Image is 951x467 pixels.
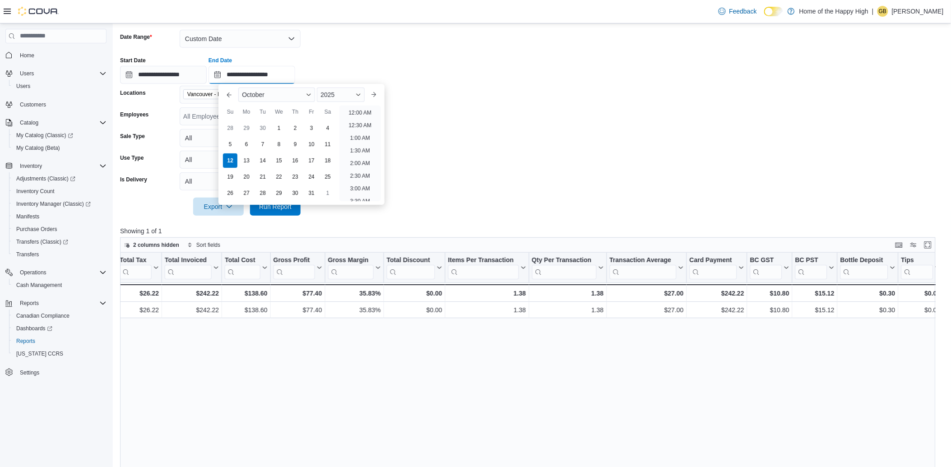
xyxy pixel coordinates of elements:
[320,186,335,200] div: day-1
[610,256,677,264] div: Transaction Average
[16,200,91,208] span: Inventory Manager (Classic)
[196,241,220,249] span: Sort fields
[13,186,58,197] a: Inventory Count
[908,240,919,250] button: Display options
[120,111,148,118] label: Employees
[16,161,46,171] button: Inventory
[9,347,110,360] button: [US_STATE] CCRS
[13,130,77,141] a: My Catalog (Classic)
[2,49,110,62] button: Home
[274,288,322,299] div: $77.40
[16,132,73,139] span: My Catalog (Classic)
[16,144,60,152] span: My Catalog (Beta)
[20,101,46,108] span: Customers
[328,256,374,279] div: Gross Margin
[13,211,43,222] a: Manifests
[13,336,39,347] a: Reports
[225,288,267,299] div: $138.60
[795,256,827,279] div: BC PST
[339,106,380,201] ul: Time
[690,256,744,279] button: Card Payment
[9,210,110,223] button: Manifests
[9,223,110,236] button: Purchase Orders
[16,99,50,110] a: Customers
[223,186,237,200] div: day-26
[13,173,107,184] span: Adjustments (Classic)
[5,45,107,402] nav: Complex example
[690,256,737,264] div: Card Payment
[259,202,292,211] span: Run Report
[165,288,219,299] div: $242.22
[799,6,868,17] p: Home of the Happy High
[223,170,237,184] div: day-19
[274,305,322,315] div: $77.40
[16,366,107,378] span: Settings
[223,105,237,119] div: Su
[750,256,782,279] div: BC GST
[347,183,374,194] li: 3:00 AM
[320,153,335,168] div: day-18
[328,256,381,279] button: Gross Margin
[387,288,442,299] div: $0.00
[16,298,42,309] button: Reports
[320,121,335,135] div: day-4
[347,171,374,181] li: 2:30 AM
[448,305,526,315] div: 1.38
[13,143,64,153] a: My Catalog (Beta)
[133,241,179,249] span: 2 columns hidden
[18,7,59,16] img: Cova
[120,227,944,236] p: Showing 1 of 1
[255,153,270,168] div: day-14
[387,305,442,315] div: $0.00
[448,288,526,299] div: 1.38
[199,198,238,216] span: Export
[223,121,237,135] div: day-28
[209,57,232,64] label: End Date
[180,30,301,48] button: Custom Date
[272,105,286,119] div: We
[2,98,110,111] button: Customers
[387,256,442,279] button: Total Discount
[901,256,933,264] div: Tips
[320,105,335,119] div: Sa
[20,119,38,126] span: Catalog
[901,305,941,315] div: $0.00
[764,7,783,16] input: Dark Mode
[288,105,302,119] div: Th
[180,172,301,190] button: All
[255,186,270,200] div: day-28
[532,256,597,279] div: Qty Per Transaction
[16,188,55,195] span: Inventory Count
[16,99,107,110] span: Customers
[13,323,107,334] span: Dashboards
[690,288,744,299] div: $242.22
[387,256,435,264] div: Total Discount
[901,288,941,299] div: $0.00
[2,160,110,172] button: Inventory
[120,256,159,279] button: Total Tax
[120,176,147,183] label: Is Delivery
[242,91,264,98] span: October
[13,224,107,235] span: Purchase Orders
[387,256,435,279] div: Total Discount
[328,288,381,299] div: 35.83%
[795,288,835,299] div: $15.12
[120,57,146,64] label: Start Date
[165,256,212,279] div: Total Invoiced
[840,256,888,264] div: Bottle Deposit
[16,226,57,233] span: Purchase Orders
[879,6,886,17] span: GB
[13,348,67,359] a: [US_STATE] CCRS
[16,312,70,319] span: Canadian Compliance
[16,367,43,378] a: Settings
[209,66,295,84] input: Press the down key to enter a popover containing a calendar. Press the escape key to close the po...
[9,198,110,210] a: Inventory Manager (Classic)
[183,89,269,99] span: Vancouver - Broadway - Fire & Flower
[272,170,286,184] div: day-22
[238,88,315,102] div: Button. Open the month selector. October is currently selected.
[239,137,254,152] div: day-6
[255,121,270,135] div: day-30
[13,336,107,347] span: Reports
[16,50,38,61] a: Home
